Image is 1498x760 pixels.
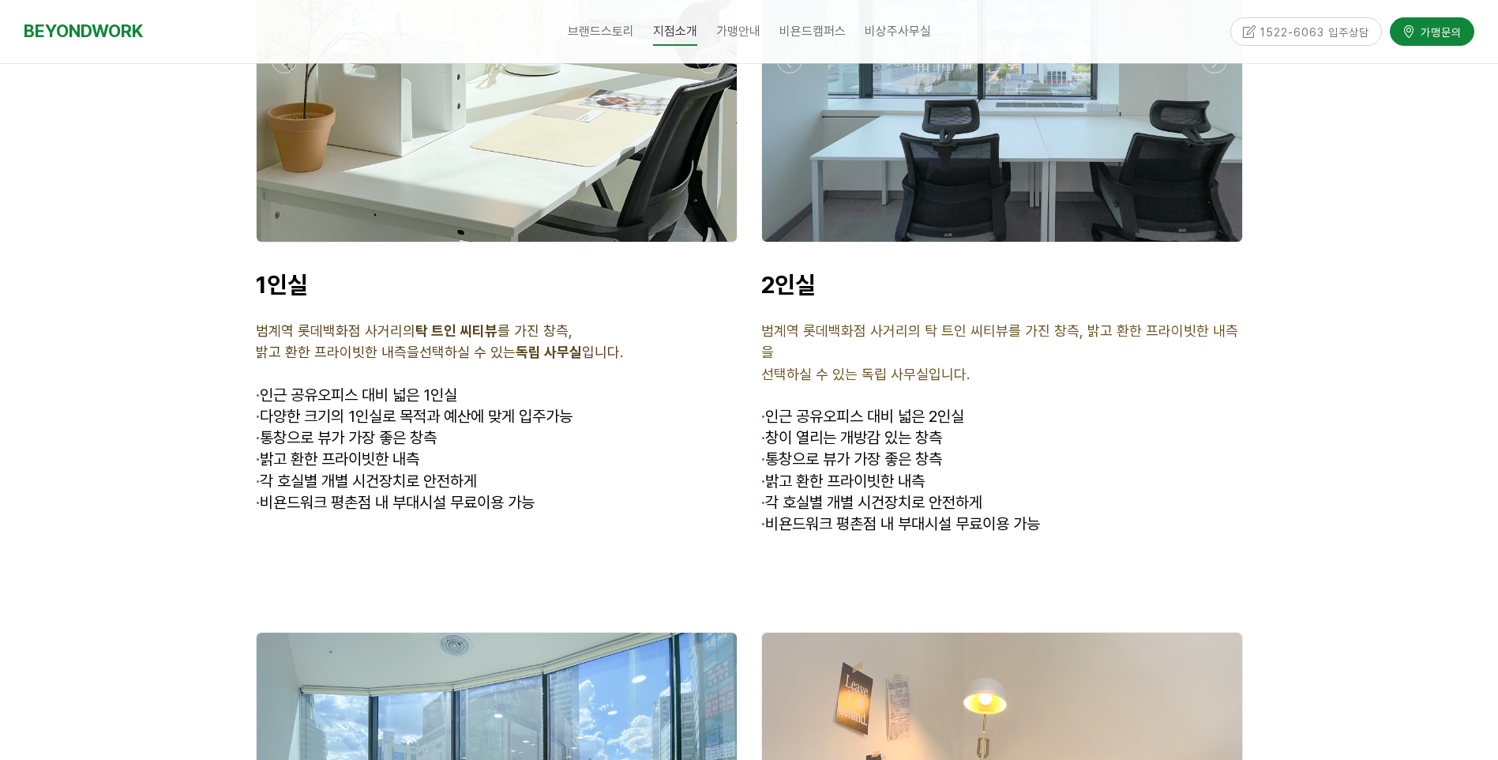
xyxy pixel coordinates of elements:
[256,428,437,447] span: 통창으로 뷰가 가장 좋은 창측
[419,344,623,360] span: 선택하실 수 있는 입니다.
[256,407,260,426] strong: ·
[256,386,260,404] span: ·
[256,270,308,299] span: 1인실
[568,24,634,39] span: 브랜드스토리
[779,24,846,39] span: 비욘드캠퍼스
[761,493,982,512] span: 각 호실별 개별 시건장치로 안전하게
[761,514,1040,533] span: 비욘드워크 평촌점 내 부대시설 무료이용 가능
[1416,24,1462,40] span: 가맹문의
[256,322,573,339] span: 범계역 롯데백화점 사거리의 를 가진 창측,
[256,493,260,512] strong: ·
[24,17,143,46] a: BEYONDWORK
[256,344,419,360] span: 밝고 환한 프라이빗한 내측을
[761,493,765,512] strong: ·
[558,12,644,51] a: 브랜드스토리
[256,472,477,491] span: 각 호실별 개별 시건장치로 안전하게
[260,386,457,404] span: 인근 공유오피스 대비 넓은 1인실
[761,428,765,447] strong: ·
[765,407,964,426] span: 인근 공유오피스 대비 넓은 2인실
[761,322,1238,360] span: 범계역 롯데백화점 사거리의 탁 트인 씨티뷰를 가진 창측, 밝고 환한 프라이빗한 내측을
[761,366,970,382] span: 선택하실 수 있는 독립 사무실입니다.
[761,472,765,491] strong: ·
[256,407,573,426] span: 다양한 크기의 1인실로 목적과 예산에 맞게 입주가능
[644,12,707,51] a: 지점소개
[256,428,260,447] strong: ·
[653,18,697,46] span: 지점소개
[761,472,925,491] span: 밝고 환한 프라이빗한 내측
[761,514,765,533] strong: ·
[761,407,765,426] span: ·
[761,450,765,468] strong: ·
[865,24,931,39] span: 비상주사무실
[1390,17,1474,45] a: 가맹문의
[516,344,582,360] strong: 독립 사무실
[415,322,497,339] strong: 탁 트인 씨티뷰
[256,472,260,491] strong: ·
[256,493,535,512] span: 비욘드워크 평촌점 내 부대시설 무료이용 가능
[761,450,942,468] span: 통창으로 뷰가 가장 좋은 창측
[716,24,760,39] span: 가맹안내
[761,270,816,299] span: 2인실
[256,450,260,468] strong: ·
[761,428,942,447] span: 창이 열리는 개방감 있는 창측
[770,12,855,51] a: 비욘드캠퍼스
[707,12,770,51] a: 가맹안내
[855,12,940,51] a: 비상주사무실
[256,450,419,468] span: 밝고 환한 프라이빗한 내측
